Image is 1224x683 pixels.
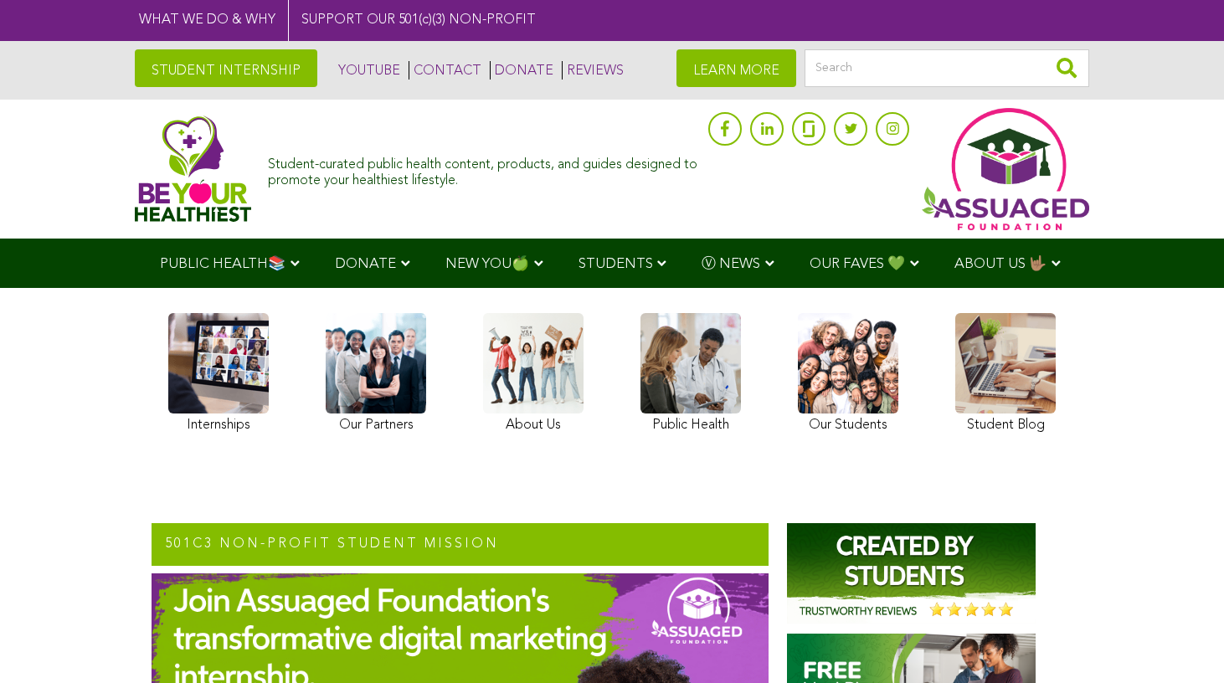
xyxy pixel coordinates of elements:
span: NEW YOU🍏 [445,257,529,271]
img: Assuaged-Foundation-Student-Internship-Opportunity-Reviews-Mission-GIPHY-2 [787,523,1036,624]
h2: 501c3 NON-PROFIT STUDENT MISSION [152,523,769,567]
span: ABOUT US 🤟🏽 [954,257,1047,271]
a: REVIEWS [562,61,624,80]
img: Assuaged [135,116,251,222]
iframe: Chat Widget [1140,603,1224,683]
span: PUBLIC HEALTH📚 [160,257,285,271]
img: glassdoor [803,121,815,137]
a: DONATE [490,61,553,80]
span: Ⓥ NEWS [702,257,760,271]
a: STUDENT INTERNSHIP [135,49,317,87]
div: Navigation Menu [135,239,1089,288]
div: Student-curated public health content, products, and guides designed to promote your healthiest l... [268,149,700,189]
span: DONATE [335,257,396,271]
a: CONTACT [409,61,481,80]
a: LEARN MORE [676,49,796,87]
span: STUDENTS [579,257,653,271]
span: OUR FAVES 💚 [810,257,905,271]
input: Search [805,49,1089,87]
a: YOUTUBE [334,61,400,80]
img: Assuaged App [922,108,1089,230]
